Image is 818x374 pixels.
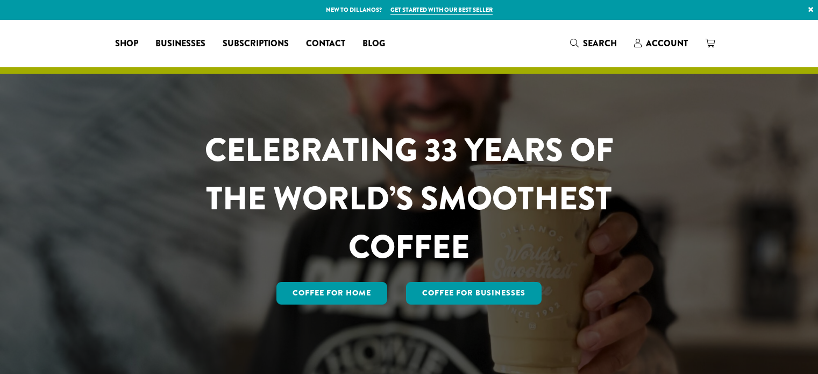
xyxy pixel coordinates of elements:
a: Coffee For Businesses [406,282,542,305]
h1: CELEBRATING 33 YEARS OF THE WORLD’S SMOOTHEST COFFEE [173,126,645,271]
a: Coffee for Home [276,282,387,305]
span: Subscriptions [223,37,289,51]
a: Search [561,34,625,52]
span: Businesses [155,37,205,51]
a: Get started with our best seller [390,5,493,15]
a: Shop [106,35,147,52]
span: Shop [115,37,138,51]
span: Blog [362,37,385,51]
span: Account [646,37,688,50]
span: Contact [306,37,345,51]
span: Search [583,37,617,50]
